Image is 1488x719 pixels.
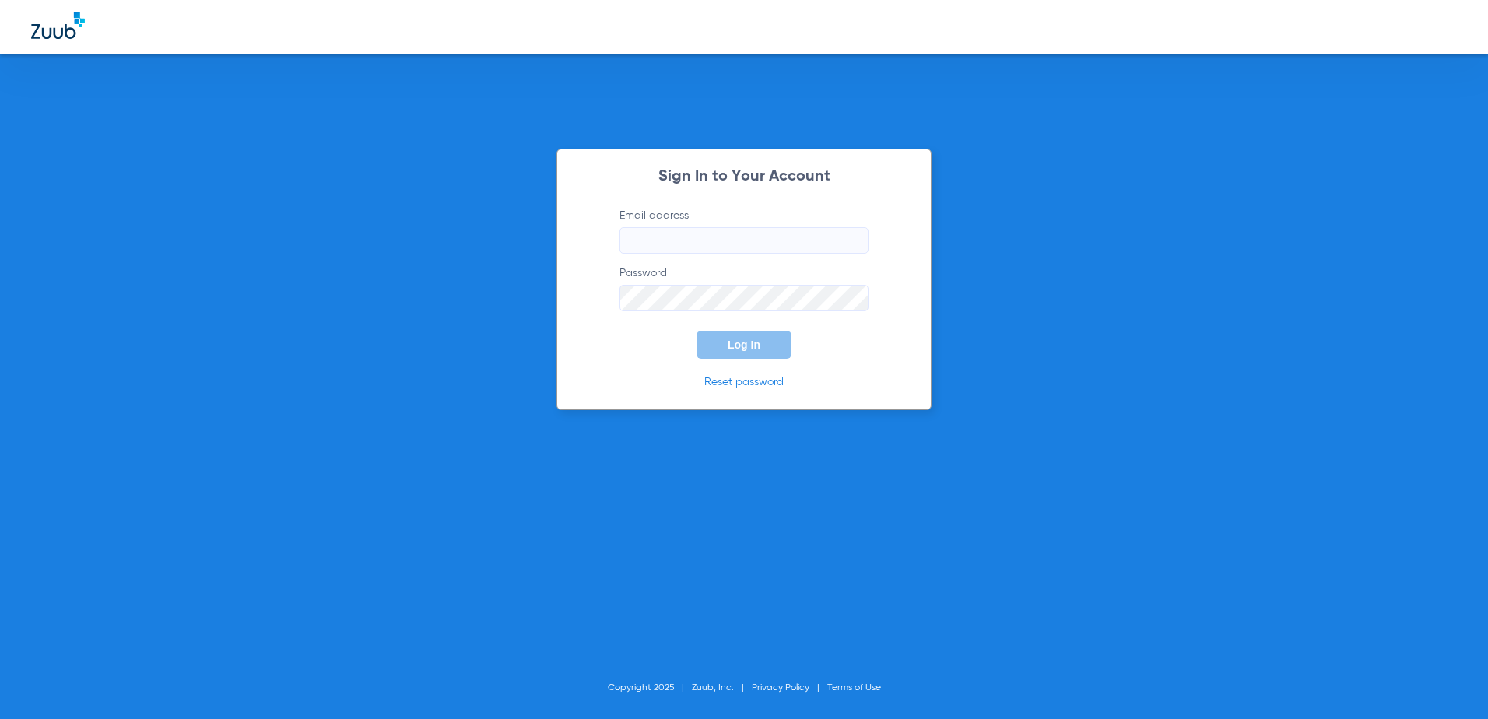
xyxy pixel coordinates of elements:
img: Zuub Logo [31,12,85,39]
li: Copyright 2025 [608,680,692,696]
a: Terms of Use [827,683,881,693]
iframe: Chat Widget [1410,644,1488,719]
h2: Sign In to Your Account [596,169,892,184]
a: Reset password [704,377,784,388]
input: Email address [619,227,869,254]
label: Password [619,265,869,311]
a: Privacy Policy [752,683,809,693]
input: Password [619,285,869,311]
label: Email address [619,208,869,254]
li: Zuub, Inc. [692,680,752,696]
button: Log In [697,331,791,359]
span: Log In [728,338,760,351]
